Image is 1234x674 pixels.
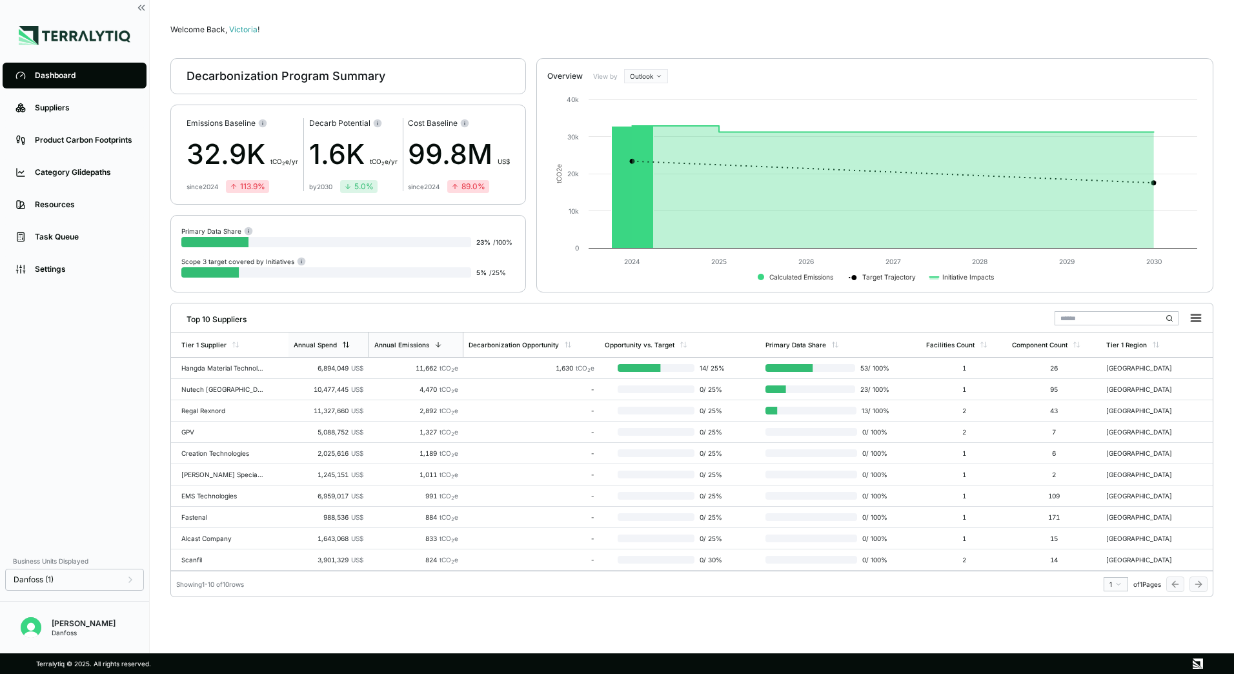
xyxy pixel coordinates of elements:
div: Category Glidepaths [35,167,134,178]
span: 53 / 100 % [855,364,889,372]
button: Outlook [624,69,668,83]
span: US$ [351,428,363,436]
text: 10k [569,207,579,215]
div: 884 [374,513,458,521]
text: 2028 [972,258,987,265]
text: 2027 [885,258,901,265]
span: / 25 % [489,269,506,276]
div: 1 [1109,580,1122,588]
span: 0 / 25 % [694,513,729,521]
span: US$ [351,492,363,500]
div: Tier 1 Region [1106,341,1147,349]
div: 1 [926,471,1002,478]
div: 1 [926,449,1002,457]
div: 6,894,049 [294,364,363,372]
span: tCO e [440,428,458,436]
text: 30k [567,133,579,141]
div: Resources [35,199,134,210]
div: - [469,449,594,457]
div: 2 [1012,471,1096,478]
sub: 2 [282,161,285,167]
text: 0 [575,244,579,252]
span: tCO e [440,535,458,542]
div: 89.0 % [451,181,485,192]
button: Open user button [15,612,46,643]
span: 0 / 100 % [857,471,889,478]
span: US$ [351,407,363,414]
div: 2 [926,428,1002,436]
div: 1,011 [374,471,458,478]
span: 0 / 100 % [857,535,889,542]
span: 23 % [476,238,491,246]
div: - [469,471,594,478]
div: Cost Baseline [408,118,510,128]
sub: 2 [587,367,591,373]
div: [PERSON_NAME] Specialty Company [181,471,264,478]
div: Annual Emissions [374,341,429,349]
div: 95 [1012,385,1096,393]
div: 11,327,660 [294,407,363,414]
div: Welcome Back, [170,25,1213,35]
div: Creation Technologies [181,449,264,457]
div: 1.6K [309,134,398,175]
sub: 2 [451,367,454,373]
span: tCO e [440,556,458,564]
div: 2 [926,556,1002,564]
div: - [469,513,594,521]
div: 1,630 [469,364,594,372]
div: 2 [926,407,1002,414]
div: [GEOGRAPHIC_DATA] [1106,449,1189,457]
span: tCO e [440,385,458,393]
div: Showing 1 - 10 of 10 rows [176,580,244,588]
span: t CO e/yr [270,158,298,165]
div: Overview [547,71,583,81]
div: 1,189 [374,449,458,457]
div: - [469,407,594,414]
div: Alcast Company [181,535,264,542]
span: US$ [351,385,363,393]
span: 0 / 100 % [857,556,889,564]
div: Danfoss [52,629,116,637]
div: Dashboard [35,70,134,81]
div: - [469,385,594,393]
div: - [469,428,594,436]
div: 32.9K [187,134,298,175]
div: 5.0 % [344,181,374,192]
div: [GEOGRAPHIC_DATA] [1106,513,1189,521]
div: [GEOGRAPHIC_DATA] [1106,385,1189,393]
div: Decarb Potential [309,118,398,128]
div: 2,025,616 [294,449,363,457]
div: - [469,492,594,500]
div: 14 [1012,556,1096,564]
span: 0 / 25 % [694,428,729,436]
div: by 2030 [309,183,332,190]
div: 1 [926,364,1002,372]
div: Task Queue [35,232,134,242]
span: 0 / 100 % [857,492,889,500]
sub: 2 [451,431,454,437]
span: 14 / 25 % [694,364,729,372]
div: Emissions Baseline [187,118,298,128]
div: Top 10 Suppliers [176,309,247,325]
div: Fastenal [181,513,264,521]
tspan: 2 [555,168,563,172]
div: 1 [926,492,1002,500]
sub: 2 [451,516,454,522]
sub: 2 [451,453,454,458]
span: tCO e [440,449,458,457]
div: 988,536 [294,513,363,521]
button: 1 [1104,577,1128,591]
text: 2026 [798,258,814,265]
text: Initiative Impacts [942,273,994,281]
span: tCO e [440,407,458,414]
div: Tier 1 Supplier [181,341,227,349]
div: 15 [1012,535,1096,542]
span: US$ [351,449,363,457]
span: 0 / 100 % [857,428,889,436]
sub: 2 [451,495,454,501]
img: Victoria Odoma [21,617,41,638]
div: Settings [35,264,134,274]
span: tCO e [440,471,458,478]
span: tCO e [440,513,458,521]
div: 3,901,329 [294,556,363,564]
